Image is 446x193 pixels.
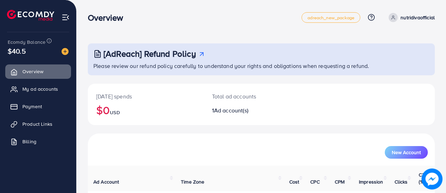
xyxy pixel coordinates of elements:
[62,13,70,21] img: menu
[110,109,120,116] span: USD
[385,146,428,159] button: New Account
[401,13,435,22] p: nutridivaofficial
[7,10,54,21] img: logo
[395,178,408,185] span: Clicks
[93,178,119,185] span: Ad Account
[5,82,71,96] a: My ad accounts
[22,138,36,145] span: Billing
[8,46,26,56] span: $40.5
[22,85,58,92] span: My ad accounts
[307,15,354,20] span: adreach_new_package
[5,99,71,113] a: Payment
[212,107,282,114] h2: 1
[386,13,435,22] a: nutridivaofficial
[359,178,383,185] span: Impression
[310,178,319,185] span: CPC
[88,13,129,23] h3: Overview
[96,92,195,101] p: [DATE] spends
[335,178,345,185] span: CPM
[181,178,204,185] span: Time Zone
[93,62,431,70] p: Please review our refund policy carefully to understand your rights and obligations when requesti...
[22,68,43,75] span: Overview
[104,49,196,59] h3: [AdReach] Refund Policy
[22,120,52,127] span: Product Links
[212,92,282,101] p: Total ad accounts
[62,48,69,55] img: image
[96,103,195,117] h2: $0
[5,117,71,131] a: Product Links
[289,178,299,185] span: Cost
[302,12,360,23] a: adreach_new_package
[8,39,45,46] span: Ecomdy Balance
[22,103,42,110] span: Payment
[392,150,421,155] span: New Account
[422,168,443,189] img: image
[214,106,248,114] span: Ad account(s)
[419,171,428,185] span: CTR (%)
[5,64,71,78] a: Overview
[5,135,71,149] a: Billing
